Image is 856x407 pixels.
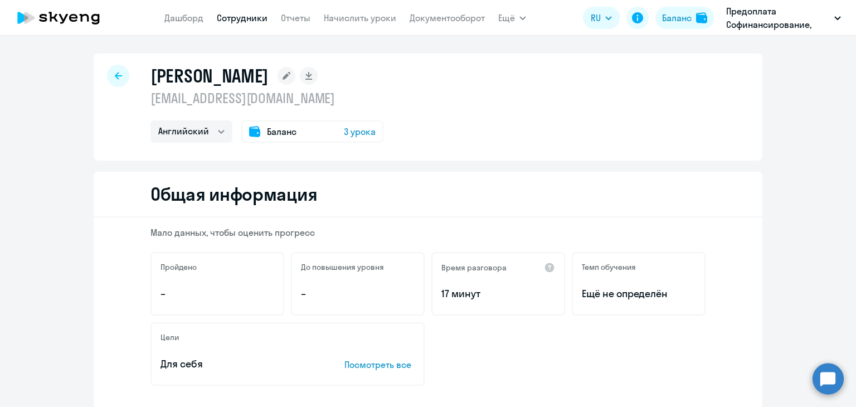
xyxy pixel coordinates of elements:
[324,12,396,23] a: Начислить уроки
[662,11,692,25] div: Баланс
[344,125,376,138] span: 3 урока
[281,12,310,23] a: Отчеты
[726,4,830,31] p: Предоплата Софинансирование, ХАЯТ МАРКЕТИНГ, ООО
[301,262,384,272] h5: До повышения уровня
[160,262,197,272] h5: Пройдено
[591,11,601,25] span: RU
[582,262,636,272] h5: Темп обучения
[150,89,383,107] p: [EMAIL_ADDRESS][DOMAIN_NAME]
[164,12,203,23] a: Дашборд
[301,287,415,301] p: –
[150,226,706,239] p: Мало данных, чтобы оценить прогресс
[655,7,714,29] button: Балансbalance
[267,125,296,138] span: Баланс
[721,4,847,31] button: Предоплата Софинансирование, ХАЯТ МАРКЕТИНГ, ООО
[441,287,555,301] p: 17 минут
[498,11,515,25] span: Ещё
[160,332,179,342] h5: Цели
[344,358,415,371] p: Посмотреть все
[582,287,695,301] span: Ещё не определён
[583,7,620,29] button: RU
[160,287,274,301] p: –
[410,12,485,23] a: Документооборот
[696,12,707,23] img: balance
[150,183,317,205] h2: Общая информация
[498,7,526,29] button: Ещё
[150,65,269,87] h1: [PERSON_NAME]
[441,263,507,273] h5: Время разговора
[160,357,310,371] p: Для себя
[217,12,267,23] a: Сотрудники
